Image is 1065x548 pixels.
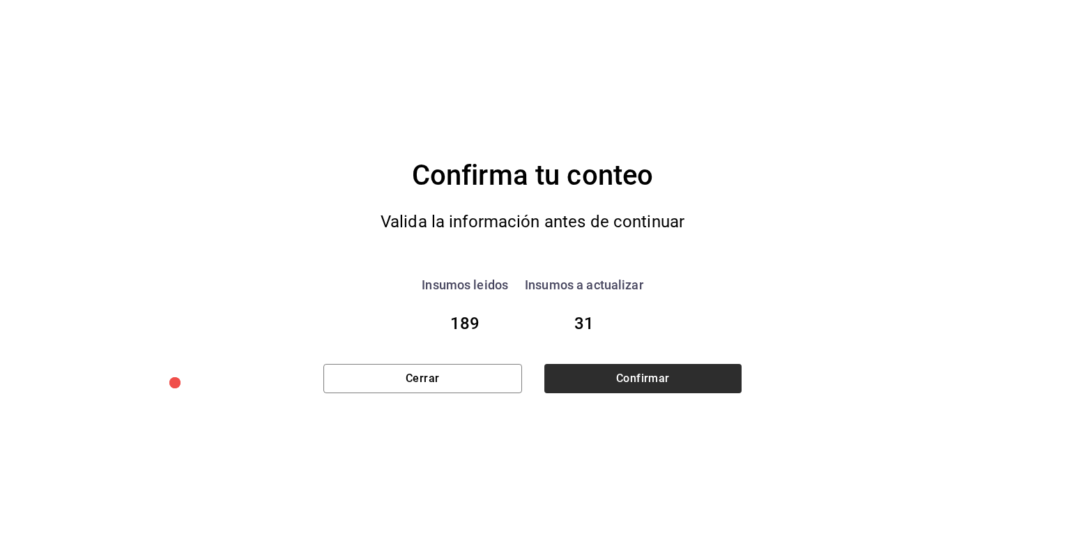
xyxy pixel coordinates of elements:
[525,311,643,336] div: 31
[422,275,508,294] div: Insumos leidos
[323,364,522,393] button: Cerrar
[422,311,508,336] div: 189
[544,364,742,393] button: Confirmar
[351,208,714,236] div: Valida la información antes de continuar
[323,155,742,197] div: Confirma tu conteo
[525,275,643,294] div: Insumos a actualizar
